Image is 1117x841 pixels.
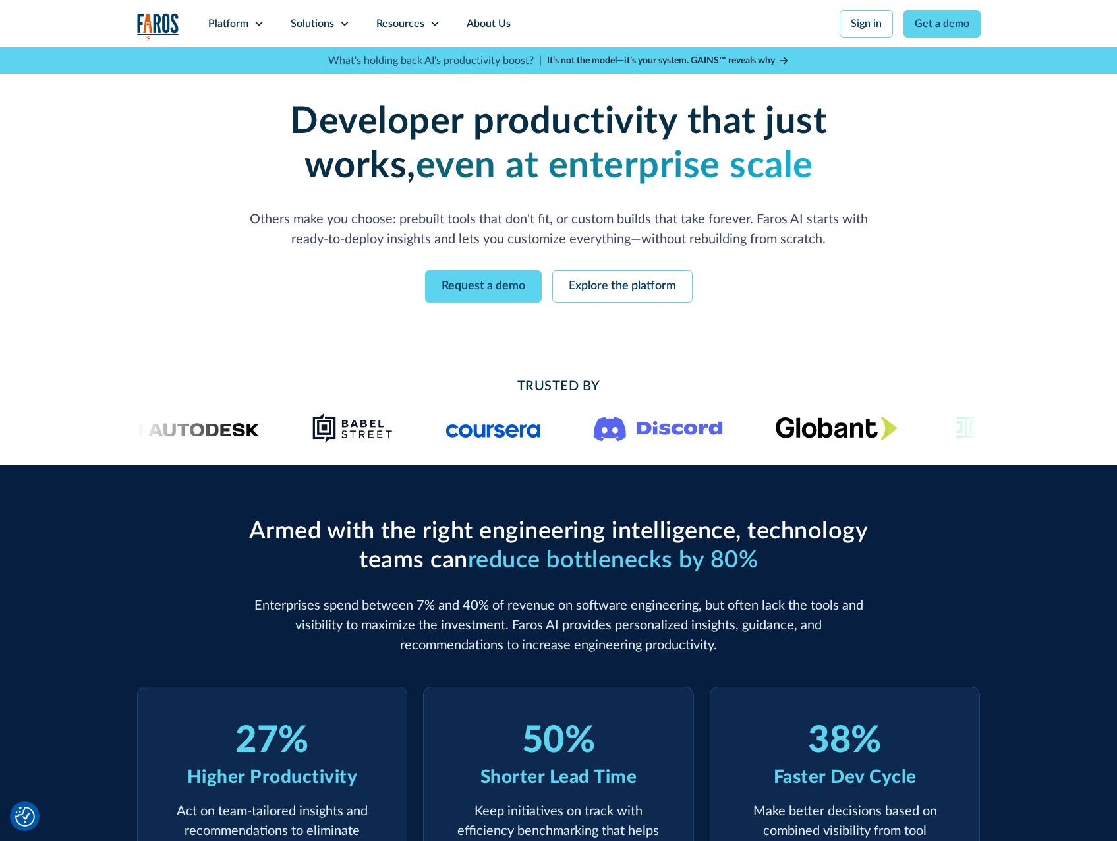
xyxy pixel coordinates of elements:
img: Globant's logo [775,416,897,440]
div: Higher Productivity [187,763,358,791]
button: Cookie Settings [15,807,35,826]
strong: It’s not the model—it’s your system. GAINS™ reveals why [547,56,775,65]
div: 38 [808,719,851,763]
strong: even at enterprise scale [416,148,813,185]
p: Enterprises spend between 7% and 40% of revenue on software engineering, but often lack the tools... [243,596,875,655]
div: % [565,719,596,763]
div: 27 [235,719,278,763]
img: Revisit consent button [15,807,35,826]
p: What's holding back AI's productivity boost? | [328,53,542,69]
div: Shorter Lead Time [480,763,637,791]
strong: Developer productivity that just works, [290,103,827,185]
img: Logo of the online learning platform Coursera. [445,417,540,438]
img: Babel Street logo png [312,412,393,444]
span: reduce bottlenecks by 80% [468,548,759,572]
div: Solutions [291,16,334,32]
a: It’s not the model—it’s your system. GAINS™ reveals why [547,54,789,68]
div: 50 [522,719,565,763]
img: Logo of the communication platform Discord. [593,414,722,442]
h2: Armed with the right engineering intelligence, technology teams can [243,517,875,574]
a: Get a demo [903,10,981,38]
div: Faster Dev Cycle [774,763,917,791]
a: Sign in [840,10,893,38]
a: home [137,13,179,40]
div: % [278,719,309,763]
div: Resources [376,16,424,32]
img: Logo of the design software company Autodesk. [122,419,259,437]
div: % [851,719,882,763]
img: Logo of the analytics and reporting company Faros. [137,13,179,40]
a: Explore the platform [552,270,693,303]
div: Platform [208,16,248,32]
p: Others make you choose: prebuilt tools that don't fit, or custom builds that take forever. Faros ... [243,210,875,249]
a: Request a demo [425,270,542,303]
h2: Trusted By [243,376,875,396]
